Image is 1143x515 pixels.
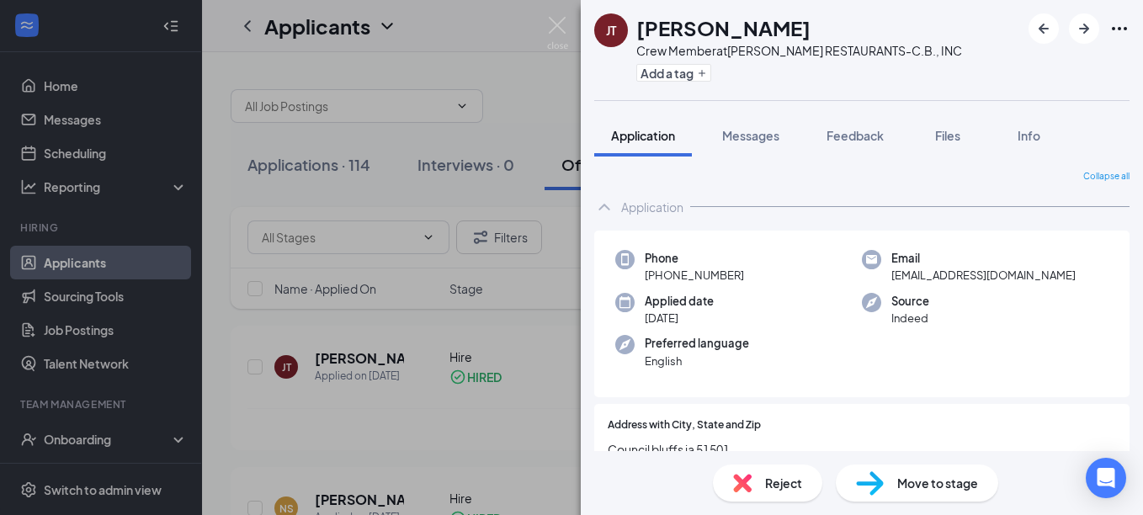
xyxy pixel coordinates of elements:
[636,42,962,59] div: Crew Member at [PERSON_NAME] RESTAURANTS-C.B., INC
[935,128,960,143] span: Files
[645,293,714,310] span: Applied date
[827,128,884,143] span: Feedback
[645,310,714,327] span: [DATE]
[594,197,614,217] svg: ChevronUp
[891,310,929,327] span: Indeed
[621,199,683,215] div: Application
[611,128,675,143] span: Application
[1109,19,1130,39] svg: Ellipses
[697,68,707,78] svg: Plus
[608,417,761,433] span: Address with City, State and Zip
[645,335,749,352] span: Preferred language
[1083,170,1130,183] span: Collapse all
[1034,19,1054,39] svg: ArrowLeftNew
[765,474,802,492] span: Reject
[1029,13,1059,44] button: ArrowLeftNew
[722,128,779,143] span: Messages
[891,267,1076,284] span: [EMAIL_ADDRESS][DOMAIN_NAME]
[891,293,929,310] span: Source
[645,250,744,267] span: Phone
[636,64,711,82] button: PlusAdd a tag
[645,353,749,369] span: English
[1069,13,1099,44] button: ArrowRight
[645,267,744,284] span: [PHONE_NUMBER]
[1018,128,1040,143] span: Info
[608,440,1116,459] span: Council bluffs ia 51501
[636,13,811,42] h1: [PERSON_NAME]
[897,474,978,492] span: Move to stage
[1086,458,1126,498] div: Open Intercom Messenger
[606,22,616,39] div: JT
[891,250,1076,267] span: Email
[1074,19,1094,39] svg: ArrowRight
